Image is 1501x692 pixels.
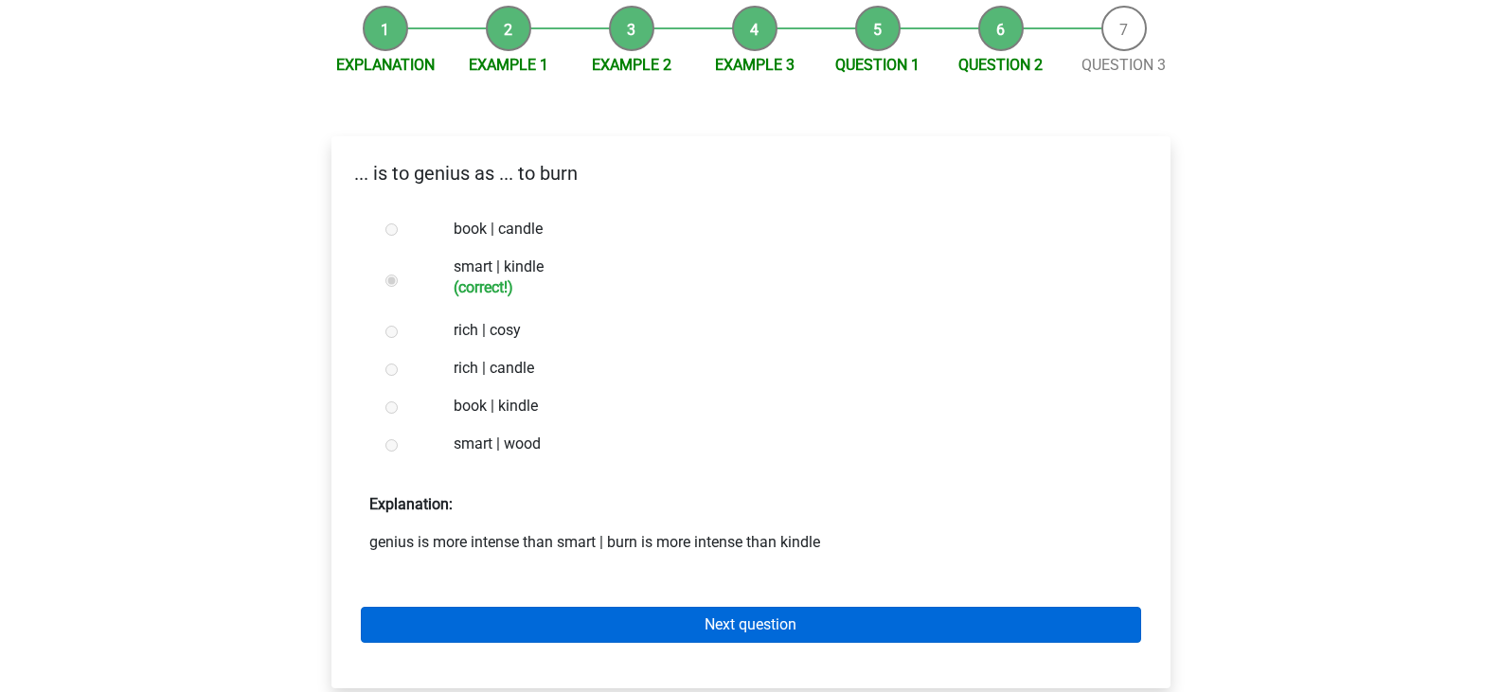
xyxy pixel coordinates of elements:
a: Example 3 [715,56,795,74]
a: Question 3 [1081,56,1166,74]
a: Explanation [336,56,435,74]
a: Example 1 [469,56,548,74]
a: Question 2 [958,56,1043,74]
label: rich | candle [454,357,1109,380]
label: smart | kindle [454,256,1109,296]
label: book | kindle [454,395,1109,417]
a: Question 1 [835,56,920,74]
p: genius is more intense than smart | burn is more intense than kindle [369,531,1133,554]
label: rich | cosy [454,319,1109,342]
h6: (correct!) [454,278,1109,296]
strong: Explanation: [369,495,453,513]
a: Next question [361,607,1141,643]
label: book | candle [454,218,1109,240]
a: Example 2 [592,56,671,74]
label: smart | wood [454,433,1109,455]
p: ... is to genius as ... to burn [347,159,1155,187]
